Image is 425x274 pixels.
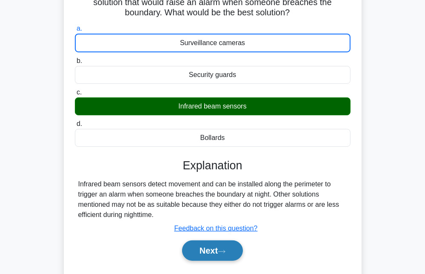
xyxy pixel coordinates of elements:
div: Infrared beam sensors [75,97,351,115]
span: d. [77,120,82,127]
a: Feedback on this question? [174,225,258,232]
div: Bollards [75,129,351,147]
h3: Explanation [80,159,345,172]
div: Security guards [75,66,351,84]
div: Infrared beam sensors detect movement and can be installed along the perimeter to trigger an alar... [78,179,347,220]
span: c. [77,88,82,96]
button: Next [182,240,243,261]
span: b. [77,57,82,64]
div: Surveillance cameras [75,34,351,52]
span: a. [77,25,82,32]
